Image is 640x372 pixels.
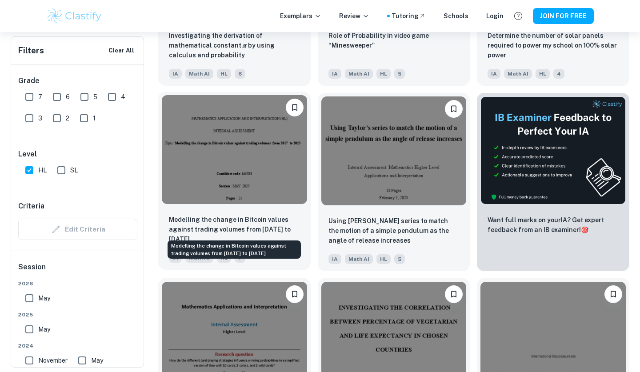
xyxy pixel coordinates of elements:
[444,11,468,21] a: Schools
[18,219,137,240] div: Criteria filters are unavailable when searching by topic
[445,100,463,118] button: Please log in to bookmark exemplars
[328,31,460,50] p: Role of Probability in video game “Minesweeper"
[217,69,231,79] span: HL
[392,11,426,21] a: Tutoring
[93,113,96,123] span: 1
[38,356,68,365] span: November
[162,95,307,204] img: Math AI IA example thumbnail: Modelling the change in Bitcoin values
[169,31,300,60] p: Investigating the derivation of mathematical constant 𝝅 by using calculus and probability
[66,92,70,102] span: 6
[18,149,137,160] h6: Level
[533,8,594,24] button: JOIN FOR FREE
[66,113,69,123] span: 2
[168,240,301,259] div: Modelling the change in Bitcoin values against trading volumes from [DATE] to [DATE]
[488,31,619,60] p: Determine the number of solar panels required to power my school on 100% solar power
[488,69,500,79] span: IA
[38,324,50,334] span: May
[93,92,97,102] span: 5
[38,165,47,175] span: HL
[18,262,137,280] h6: Session
[328,254,341,264] span: IA
[38,92,42,102] span: 7
[158,93,311,271] a: Please log in to bookmark exemplars Modelling the change in Bitcoin values against trading volume...
[345,69,373,79] span: Math AI
[169,215,300,244] p: Modelling the change in Bitcoin values against trading volumes from 2017 to 2023
[553,69,564,79] span: 4
[18,311,137,319] span: 2025
[339,11,369,21] p: Review
[328,69,341,79] span: IA
[121,92,125,102] span: 4
[18,280,137,288] span: 2026
[604,285,622,303] button: Please log in to bookmark exemplars
[376,69,391,79] span: HL
[18,44,44,57] h6: Filters
[185,69,213,79] span: Math AI
[18,201,44,212] h6: Criteria
[477,93,629,271] a: ThumbnailWant full marks on yourIA? Get expert feedback from an IB examiner!
[280,11,321,21] p: Exemplars
[581,226,588,233] span: 🎯
[511,8,526,24] button: Help and Feedback
[486,11,504,21] a: Login
[480,96,626,204] img: Thumbnail
[394,254,405,264] span: 5
[286,285,304,303] button: Please log in to bookmark exemplars
[318,93,470,271] a: Please log in to bookmark exemplarsUsing Taylor’s series to match the motion of a simple pendulum...
[18,76,137,86] h6: Grade
[70,165,78,175] span: SL
[46,7,103,25] img: Clastify logo
[345,254,373,264] span: Math AI
[38,293,50,303] span: May
[286,99,304,116] button: Please log in to bookmark exemplars
[106,44,136,57] button: Clear All
[394,69,405,79] span: 5
[445,285,463,303] button: Please log in to bookmark exemplars
[18,342,137,350] span: 2024
[321,96,467,205] img: Math AI IA example thumbnail: Using Taylor’s series to match the motio
[91,356,103,365] span: May
[488,215,619,235] p: Want full marks on your IA ? Get expert feedback from an IB examiner!
[235,69,245,79] span: 6
[536,69,550,79] span: HL
[38,113,42,123] span: 3
[328,216,460,245] p: Using Taylor’s series to match the motion of a simple pendulum as the angle of release increases
[376,254,391,264] span: HL
[504,69,532,79] span: Math AI
[169,69,182,79] span: IA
